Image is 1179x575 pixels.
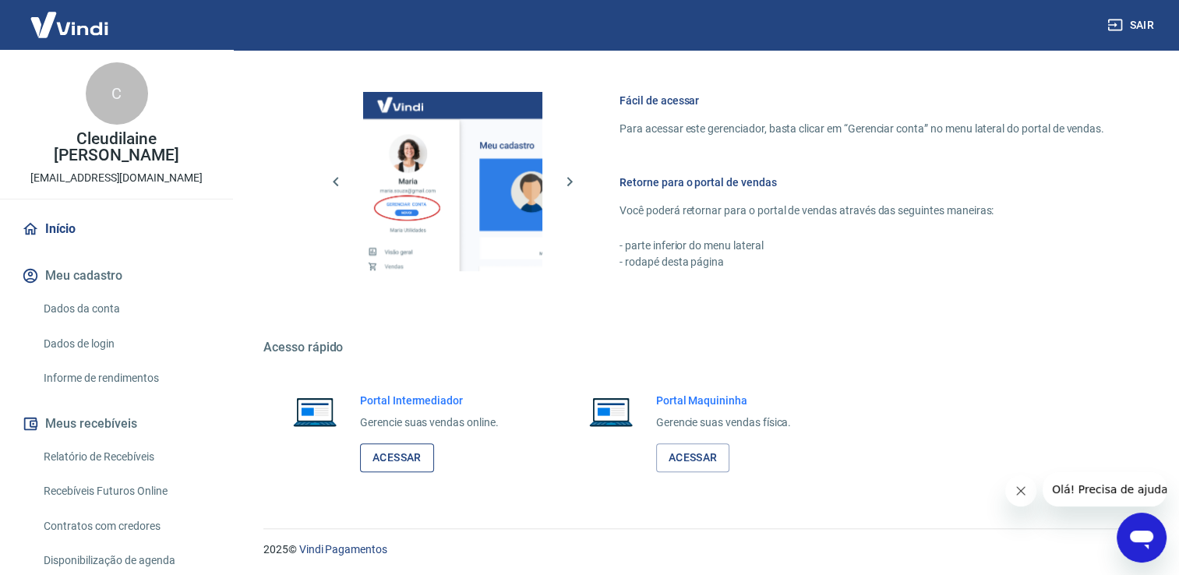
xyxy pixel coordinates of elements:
a: Início [19,212,214,246]
h6: Portal Intermediador [360,393,499,408]
p: [EMAIL_ADDRESS][DOMAIN_NAME] [30,170,203,186]
span: Olá! Precisa de ajuda? [9,11,131,23]
a: Dados da conta [37,293,214,325]
img: Imagem de um notebook aberto [578,393,644,430]
iframe: Mensagem da empresa [1043,472,1167,506]
iframe: Fechar mensagem [1005,475,1036,506]
p: - parte inferior do menu lateral [620,238,1104,254]
h6: Retorne para o portal de vendas [620,175,1104,190]
button: Meu cadastro [19,259,214,293]
a: Acessar [656,443,730,472]
h5: Acesso rápido [263,340,1142,355]
iframe: Botão para abrir a janela de mensagens [1117,513,1167,563]
a: Relatório de Recebíveis [37,441,214,473]
a: Contratos com credores [37,510,214,542]
h6: Fácil de acessar [620,93,1104,108]
p: Gerencie suas vendas online. [360,414,499,431]
img: Vindi [19,1,120,48]
p: Cleudilaine [PERSON_NAME] [12,131,221,164]
h6: Portal Maquininha [656,393,792,408]
p: Gerencie suas vendas física. [656,414,792,431]
img: Imagem de um notebook aberto [282,393,348,430]
img: Imagem da dashboard mostrando o botão de gerenciar conta na sidebar no lado esquerdo [363,92,542,271]
p: Para acessar este gerenciador, basta clicar em “Gerenciar conta” no menu lateral do portal de ven... [620,121,1104,137]
button: Sair [1104,11,1160,40]
button: Meus recebíveis [19,407,214,441]
p: - rodapé desta página [620,254,1104,270]
a: Recebíveis Futuros Online [37,475,214,507]
p: 2025 © [263,541,1142,558]
a: Acessar [360,443,434,472]
a: Informe de rendimentos [37,362,214,394]
a: Vindi Pagamentos [299,543,387,556]
div: C [86,62,148,125]
a: Dados de login [37,328,214,360]
p: Você poderá retornar para o portal de vendas através das seguintes maneiras: [620,203,1104,219]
